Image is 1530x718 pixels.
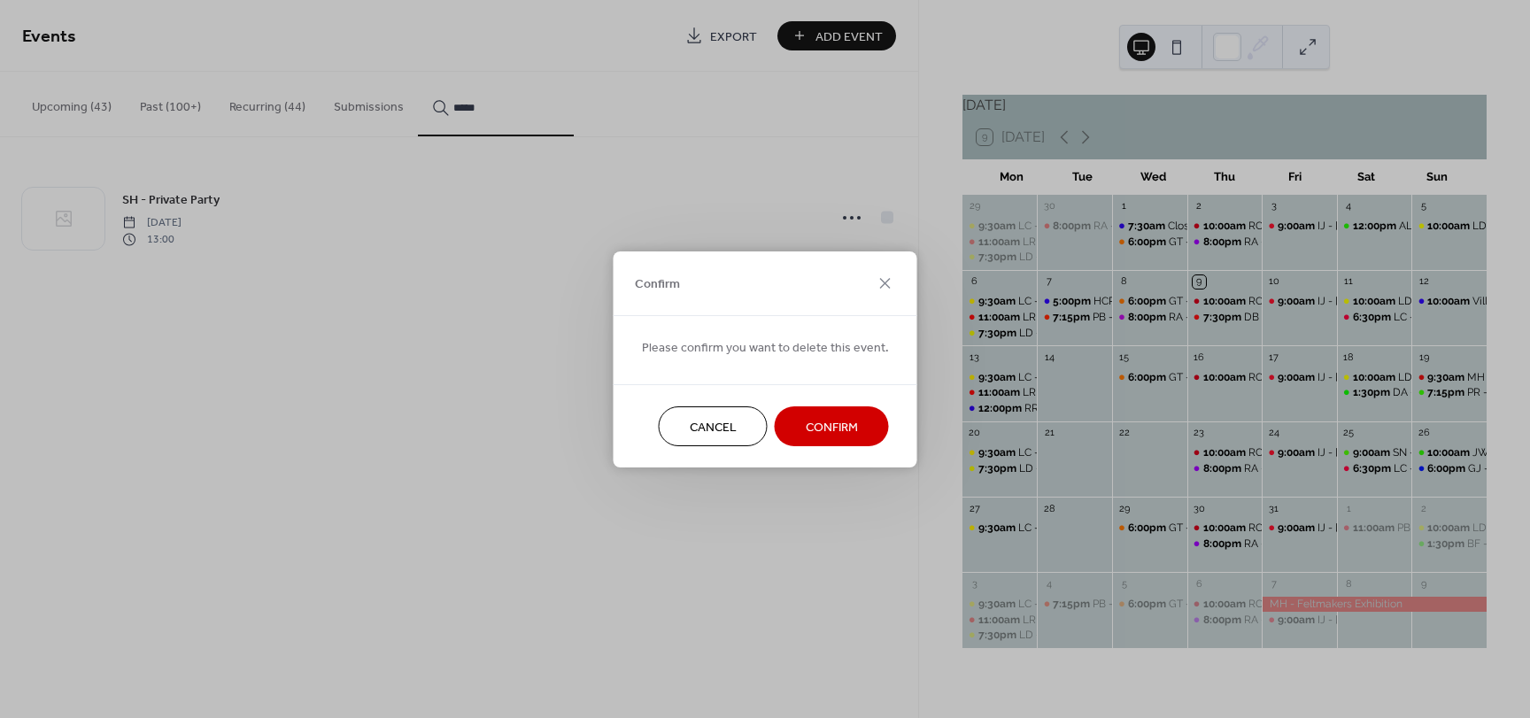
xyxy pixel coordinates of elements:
span: Confirm [806,418,858,436]
span: Confirm [635,275,680,294]
button: Confirm [775,406,889,446]
span: Please confirm you want to delete this event. [642,338,889,357]
span: Cancel [690,418,737,436]
button: Cancel [659,406,768,446]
